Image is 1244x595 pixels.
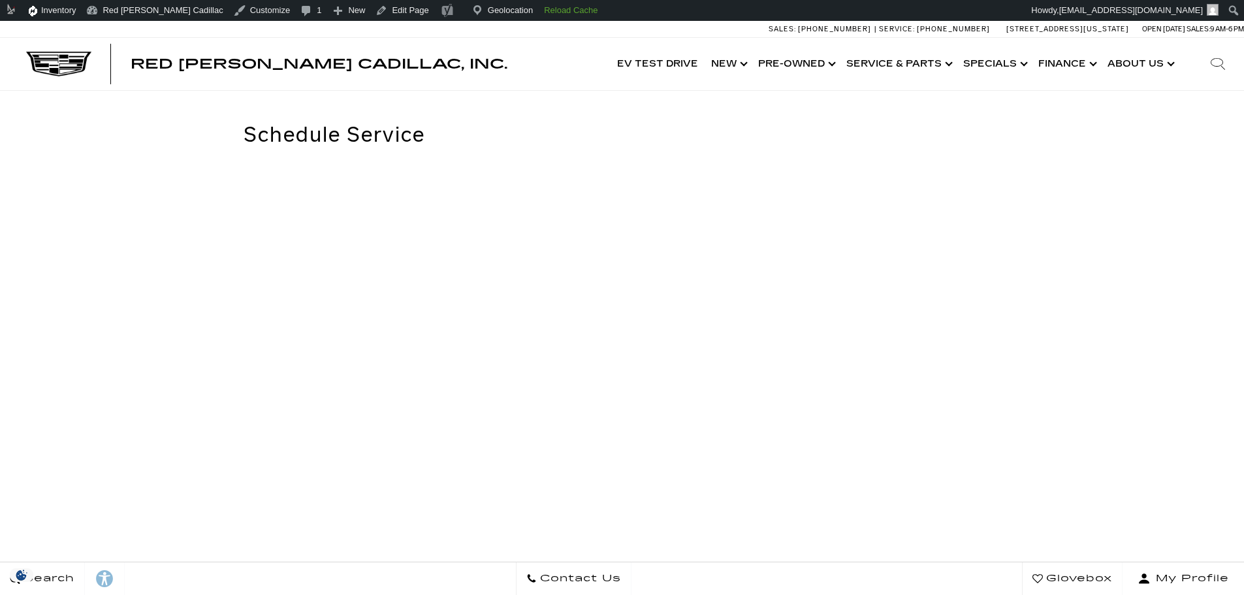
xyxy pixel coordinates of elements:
a: Red [PERSON_NAME] Cadillac, Inc. [131,57,507,71]
iframe: Schedule Service Menu [244,159,1017,595]
span: [PHONE_NUMBER] [917,25,990,33]
span: Sales: [769,25,796,33]
span: [PHONE_NUMBER] [798,25,871,33]
a: [STREET_ADDRESS][US_STATE] [1006,25,1129,33]
a: Service: [PHONE_NUMBER] [874,25,993,33]
span: My Profile [1151,570,1229,588]
a: About Us [1101,38,1179,90]
section: Click to Open Cookie Consent Modal [7,568,37,582]
a: EV Test Drive [611,38,705,90]
a: Pre-Owned [752,38,840,90]
span: Sales: [1187,25,1210,33]
a: Service & Parts [840,38,957,90]
span: Open [DATE] [1142,25,1185,33]
h2: Schedule Service [244,123,1017,146]
span: Contact Us [537,570,621,588]
strong: Reload Cache [544,5,598,15]
a: Glovebox [1022,562,1123,595]
img: Cadillac Dark Logo with Cadillac White Text [26,52,91,76]
span: Search [20,570,74,588]
a: Sales: [PHONE_NUMBER] [769,25,874,33]
span: Glovebox [1043,570,1112,588]
span: Red [PERSON_NAME] Cadillac, Inc. [131,56,507,72]
a: Finance [1032,38,1101,90]
img: Opt-Out Icon [7,568,37,582]
a: Specials [957,38,1032,90]
span: [EMAIL_ADDRESS][DOMAIN_NAME] [1059,5,1203,15]
span: 9 AM-6 PM [1210,25,1244,33]
a: New [705,38,752,90]
button: Open user profile menu [1123,562,1244,595]
span: Service: [879,25,915,33]
a: Contact Us [516,562,631,595]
